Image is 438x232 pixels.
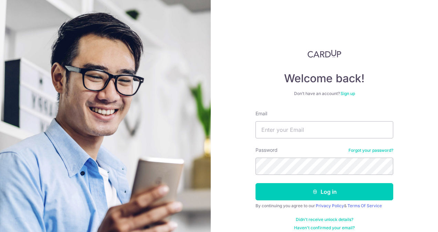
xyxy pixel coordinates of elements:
a: Haven't confirmed your email? [294,225,355,231]
a: Privacy Policy [316,203,344,208]
div: By continuing you agree to our & [255,203,393,209]
img: CardUp Logo [307,50,341,58]
h4: Welcome back! [255,72,393,85]
div: Don’t have an account? [255,91,393,96]
a: Didn't receive unlock details? [296,217,353,222]
button: Log in [255,183,393,200]
input: Enter your Email [255,121,393,138]
label: Email [255,110,267,117]
label: Password [255,147,278,154]
a: Forgot your password? [348,148,393,153]
a: Sign up [341,91,355,96]
a: Terms Of Service [347,203,382,208]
